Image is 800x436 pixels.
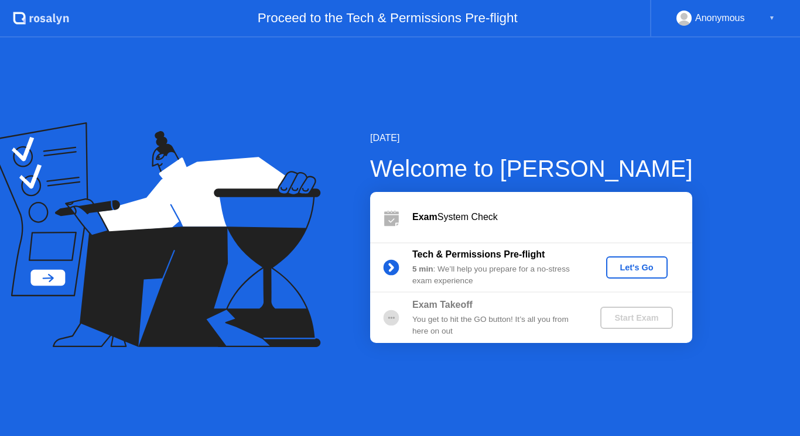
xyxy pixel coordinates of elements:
[412,314,581,338] div: You get to hit the GO button! It’s all you from here on out
[611,263,663,272] div: Let's Go
[370,131,693,145] div: [DATE]
[695,11,745,26] div: Anonymous
[606,256,668,279] button: Let's Go
[412,212,437,222] b: Exam
[412,210,692,224] div: System Check
[412,263,581,287] div: : We’ll help you prepare for a no-stress exam experience
[412,300,473,310] b: Exam Takeoff
[412,249,545,259] b: Tech & Permissions Pre-flight
[769,11,775,26] div: ▼
[412,265,433,273] b: 5 min
[370,151,693,186] div: Welcome to [PERSON_NAME]
[605,313,668,322] div: Start Exam
[600,307,672,329] button: Start Exam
